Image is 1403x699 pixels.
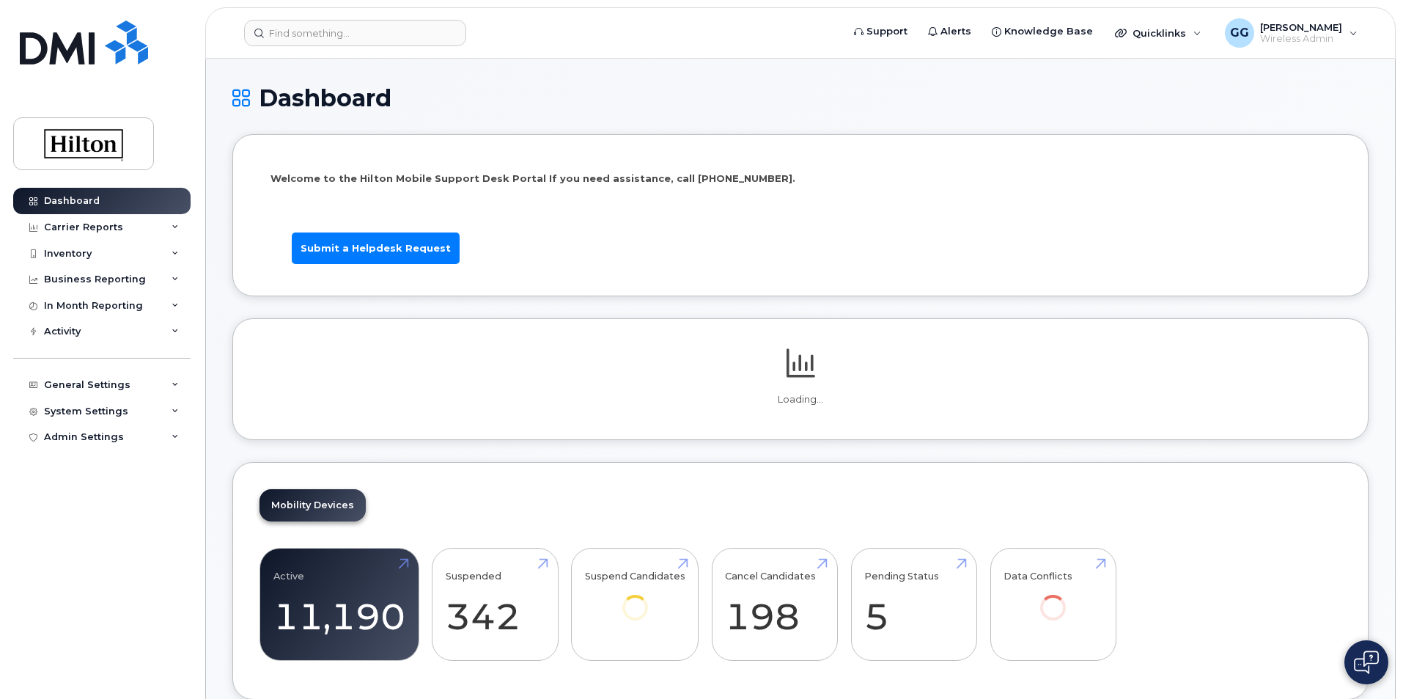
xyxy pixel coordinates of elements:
img: Open chat [1354,651,1379,674]
a: Suspend Candidates [585,556,685,640]
p: Loading... [259,393,1341,406]
a: Suspended 342 [446,556,545,653]
a: Pending Status 5 [864,556,963,653]
a: Mobility Devices [259,489,366,521]
p: Welcome to the Hilton Mobile Support Desk Portal If you need assistance, call [PHONE_NUMBER]. [270,172,1330,186]
a: Data Conflicts [1004,556,1102,640]
h1: Dashboard [232,85,1369,111]
a: Submit a Helpdesk Request [292,233,460,264]
a: Active 11,190 [273,556,405,653]
a: Cancel Candidates 198 [725,556,824,653]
